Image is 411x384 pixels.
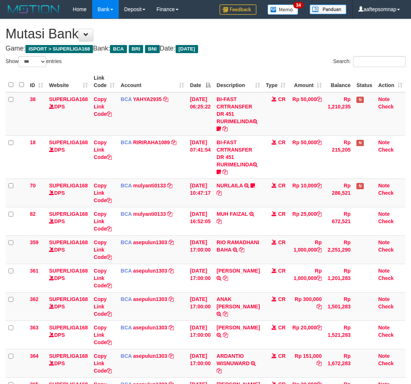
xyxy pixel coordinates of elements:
[25,45,93,53] span: ISPORT > SUPERLIGA168
[187,321,214,349] td: [DATE] 17:00:00
[223,332,228,338] a: Copy ADE HERMAWAN to clipboard
[317,275,322,281] a: Copy Rp 1,000,000 to clipboard
[217,296,260,309] a: ANAK [PERSON_NAME]
[289,179,325,207] td: Rp 10,000
[169,325,174,331] a: Copy asepulun1303 to clipboard
[317,183,322,188] a: Copy Rp 10,000 to clipboard
[94,139,112,160] a: Copy Link Code
[169,296,174,302] a: Copy asepulun1303 to clipboard
[222,169,228,175] a: Copy BI-FAST CRTRANSFER DR 451 RURIMELINDA to clipboard
[214,92,263,136] td: BI-FAST CRTRANSFER DR 451 RURIMELINDA
[94,353,112,374] a: Copy Link Code
[217,211,248,217] a: MUH FAIZAL
[121,268,132,274] span: BCA
[378,353,390,359] a: Note
[356,97,364,103] span: Has Note
[378,96,390,102] a: Note
[94,183,112,203] a: Copy Link Code
[30,96,36,102] span: 38
[378,218,394,224] a: Check
[217,239,259,253] a: RIO RAMADHANI BAHA
[169,239,174,245] a: Copy asepulun1303 to clipboard
[289,135,325,179] td: Rp 50,000
[223,275,228,281] a: Copy MOHAMMAD ASHIF to clipboard
[333,56,405,67] label: Search:
[49,296,88,302] a: SUPERLIGA168
[378,304,394,309] a: Check
[49,268,88,274] a: SUPERLIGA168
[317,325,322,331] a: Copy Rp 20,000 to clipboard
[223,311,228,317] a: Copy ANAK AGUNG NGURAH to clipboard
[217,368,222,374] a: Copy ARDANTIO WISNUWARD to clipboard
[30,183,36,188] span: 70
[325,71,353,92] th: Balance
[27,71,46,92] th: ID: activate to sort column ascending
[378,296,390,302] a: Note
[289,71,325,92] th: Amount: activate to sort column ascending
[325,235,353,264] td: Rp 2,251,290
[187,92,214,136] td: [DATE] 06:25:22
[278,296,286,302] span: CR
[30,211,36,217] span: 82
[6,56,62,67] label: Show entries
[30,268,38,274] span: 361
[325,292,353,321] td: Rp 1,501,283
[121,325,132,331] span: BCA
[46,264,91,292] td: DPS
[325,264,353,292] td: Rp 1,201,283
[217,183,243,188] a: NURLAILA
[121,296,132,302] span: BCA
[121,183,132,188] span: BCA
[30,296,38,302] span: 362
[317,96,322,102] a: Copy Rp 50,000 to clipboard
[310,4,346,14] img: panduan.png
[145,45,159,53] span: BNI
[378,239,390,245] a: Note
[46,349,91,377] td: DPS
[167,183,172,188] a: Copy mulyanti0133 to clipboard
[378,139,390,145] a: Note
[133,353,167,359] a: asepulun1303
[239,247,244,253] a: Copy RIO RAMADHANI BAHA to clipboard
[378,247,394,253] a: Check
[49,211,88,217] a: SUPERLIGA168
[325,135,353,179] td: Rp 215,205
[94,268,112,288] a: Copy Link Code
[353,56,405,67] input: Search:
[378,211,390,217] a: Note
[49,353,88,359] a: SUPERLIGA168
[49,96,88,102] a: SUPERLIGA168
[187,264,214,292] td: [DATE] 17:00:00
[94,211,112,232] a: Copy Link Code
[278,239,286,245] span: CR
[49,325,88,331] a: SUPERLIGA168
[317,304,322,309] a: Copy Rp 300,000 to clipboard
[6,27,405,41] h1: Mutasi Bank
[325,92,353,136] td: Rp 1,210,235
[129,45,143,53] span: BRI
[325,349,353,377] td: Rp 1,672,283
[289,321,325,349] td: Rp 20,000
[267,4,298,15] img: Button%20Memo.svg
[171,139,176,145] a: Copy RIRIRAHA1089 to clipboard
[46,71,91,92] th: Website: activate to sort column ascending
[46,207,91,235] td: DPS
[169,353,174,359] a: Copy asepulun1303 to clipboard
[217,190,222,196] a: Copy NURLAILA to clipboard
[214,135,263,179] td: BI-FAST CRTRANSFER DR 451 RURIMELINDA
[6,4,62,15] img: MOTION_logo.png
[121,96,132,102] span: BCA
[325,321,353,349] td: Rp 1,521,283
[187,135,214,179] td: [DATE] 07:41:54
[278,183,286,188] span: CR
[187,349,214,377] td: [DATE] 17:00:00
[133,96,162,102] a: YAHYA2935
[289,235,325,264] td: Rp 1,000,000
[6,45,405,52] h4: Game: Bank: Date:
[278,139,286,145] span: CR
[169,268,174,274] a: Copy asepulun1303 to clipboard
[278,268,286,274] span: CR
[278,353,286,359] span: CR
[378,104,394,110] a: Check
[30,353,38,359] span: 364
